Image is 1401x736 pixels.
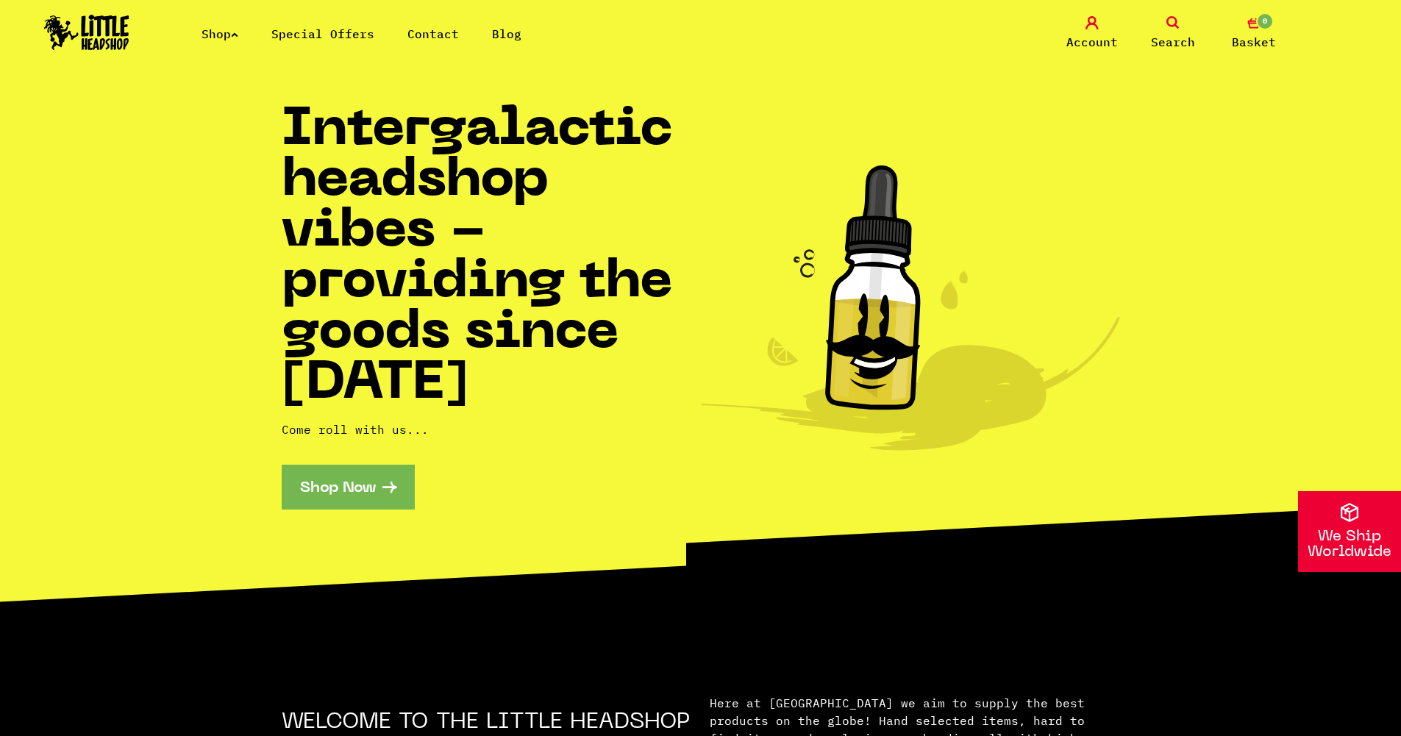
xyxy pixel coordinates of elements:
[1232,33,1276,51] span: Basket
[407,26,459,41] a: Contact
[44,15,129,50] img: Little Head Shop Logo
[282,421,701,438] p: Come roll with us...
[1066,33,1118,51] span: Account
[1256,12,1274,30] span: 0
[282,465,415,510] a: Shop Now
[1136,16,1210,51] a: Search
[271,26,374,41] a: Special Offers
[282,106,701,410] h1: Intergalactic headshop vibes - providing the goods since [DATE]
[1151,33,1195,51] span: Search
[1298,529,1401,560] p: We Ship Worldwide
[202,26,238,41] a: Shop
[1217,16,1291,51] a: 0 Basket
[492,26,521,41] a: Blog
